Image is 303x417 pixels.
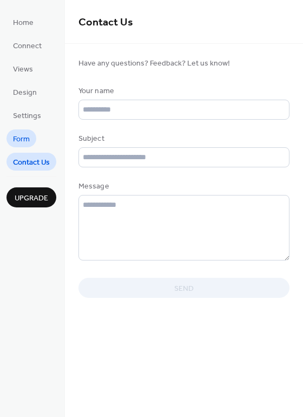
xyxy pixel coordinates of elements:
span: Connect [13,41,42,52]
div: Subject [78,133,287,145]
a: Connect [6,36,48,54]
span: Contact Us [78,12,133,33]
div: Your name [78,86,287,97]
span: Contact Us [13,157,50,168]
span: Home [13,17,34,29]
a: Home [6,13,40,31]
div: Message [78,181,287,192]
a: Form [6,129,36,147]
span: Settings [13,110,41,122]
a: Views [6,60,39,77]
span: Form [13,134,30,145]
a: Contact Us [6,153,56,171]
a: Settings [6,106,48,124]
span: Design [13,87,37,99]
a: Design [6,83,43,101]
button: Upgrade [6,187,56,207]
span: Views [13,64,33,75]
span: Upgrade [15,193,48,204]
span: Have any questions? Feedback? Let us know! [78,58,289,69]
